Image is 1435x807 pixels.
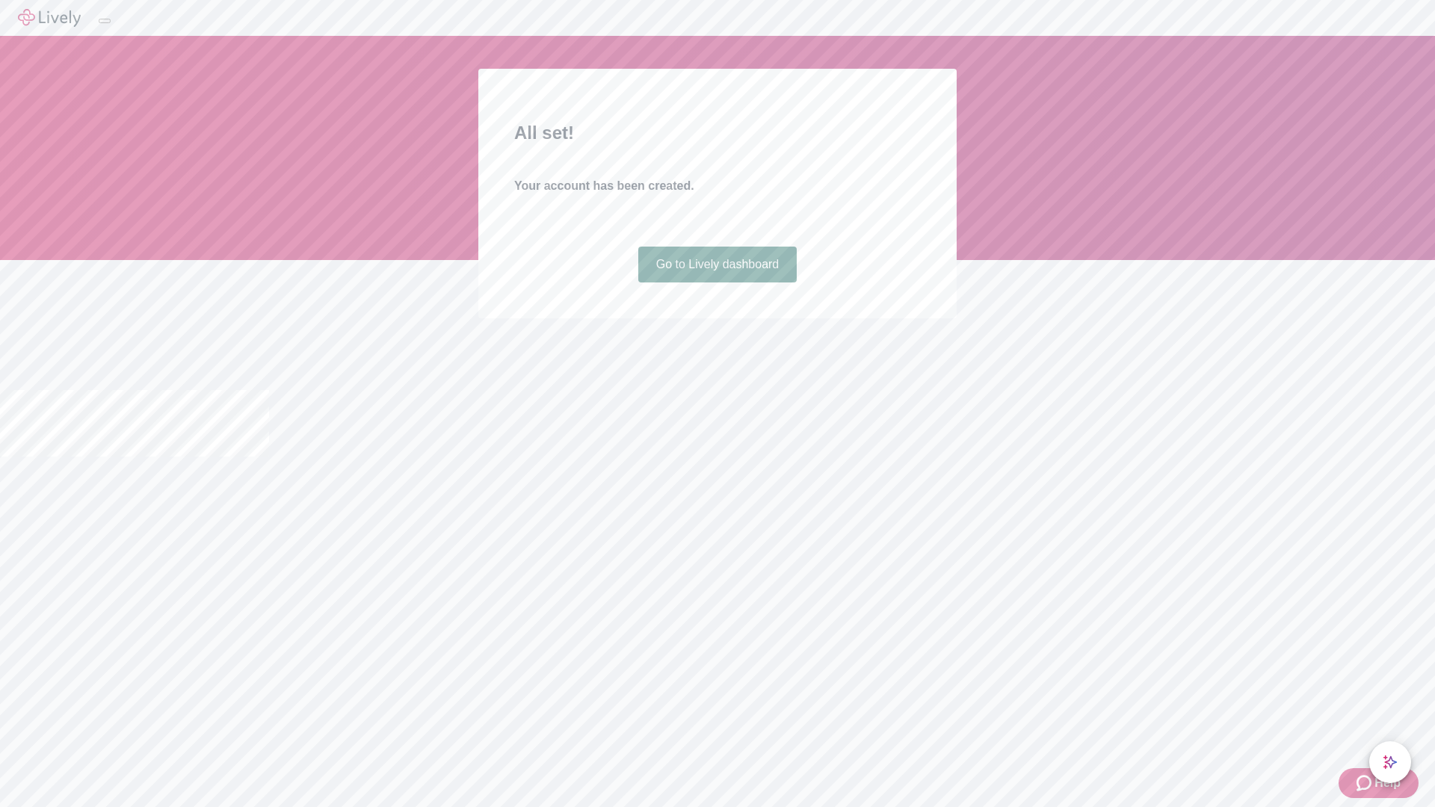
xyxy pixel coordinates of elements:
[18,9,81,27] img: Lively
[514,120,921,146] h2: All set!
[1369,741,1411,783] button: chat
[638,247,797,282] a: Go to Lively dashboard
[1374,774,1401,792] span: Help
[514,177,921,195] h4: Your account has been created.
[1357,774,1374,792] svg: Zendesk support icon
[1383,755,1398,770] svg: Lively AI Assistant
[1339,768,1419,798] button: Zendesk support iconHelp
[99,19,111,23] button: Log out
